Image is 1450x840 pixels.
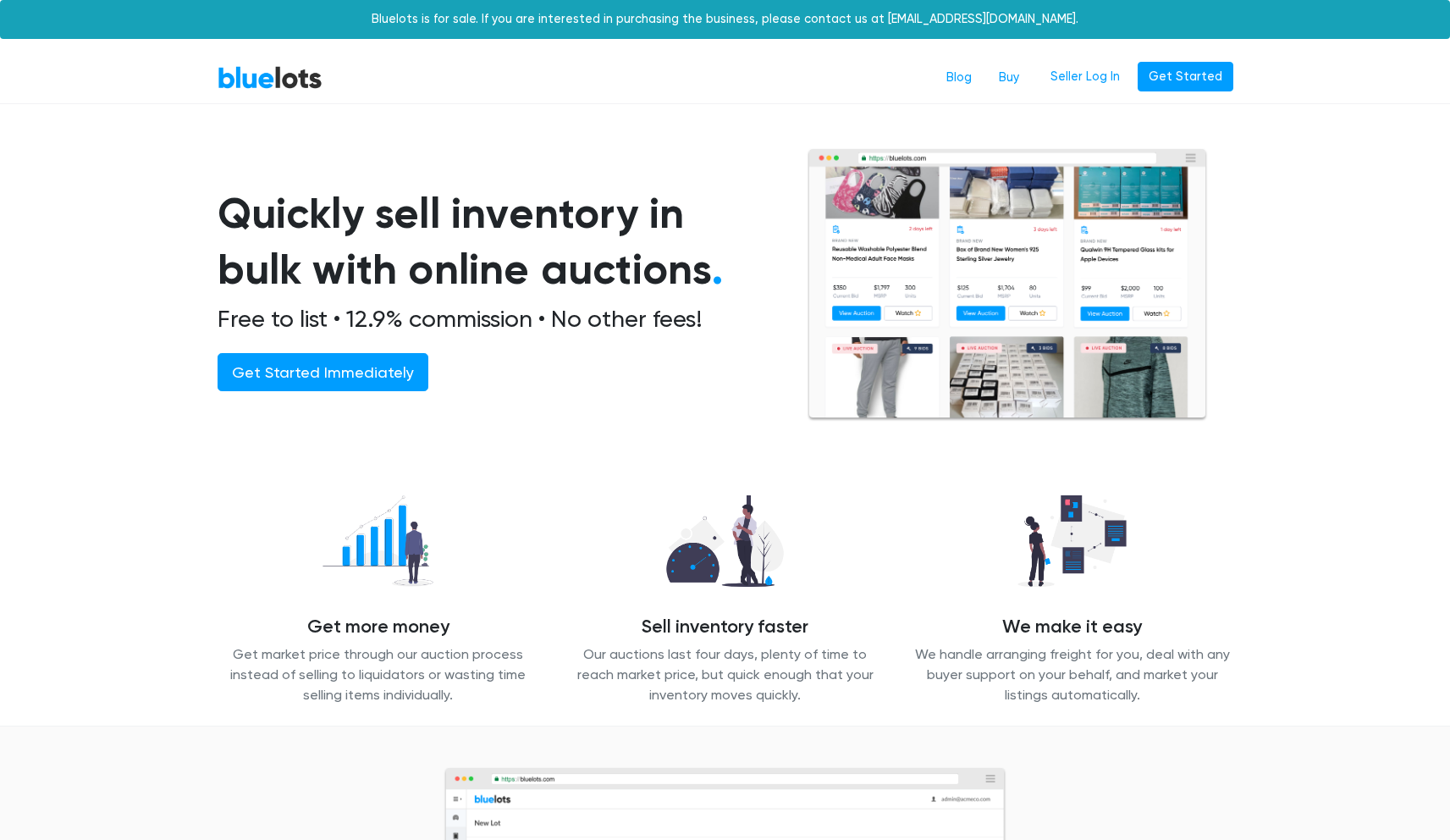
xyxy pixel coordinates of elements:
a: Seller Log In [1039,62,1131,92]
p: We handle arranging freight for you, deal with any buyer support on your behalf, and market your ... [912,644,1233,705]
img: sell_faster-bd2504629311caa3513348c509a54ef7601065d855a39eafb26c6393f8aa8a46.png [653,486,797,596]
p: Our auctions last four days, plenty of time to reach market price, but quick enough that your inv... [565,644,886,705]
h4: We make it easy [912,616,1233,638]
a: Blog [933,62,985,94]
h2: Free to list • 12.9% commission • No other fees! [218,305,766,334]
span: . [712,244,723,295]
h4: Sell inventory faster [565,616,886,638]
p: Get market price through our auction process instead of selling to liquidators or wasting time se... [218,644,539,705]
img: browserlots-effe8949e13f0ae0d7b59c7c387d2f9fb811154c3999f57e71a08a1b8b46c466.png [807,148,1208,422]
a: Get Started [1138,62,1233,92]
a: BlueLots [218,65,323,90]
a: Get Started Immediately [218,353,428,391]
h1: Quickly sell inventory in bulk with online auctions [218,185,766,298]
h4: Get more money [218,616,539,638]
img: recover_more-49f15717009a7689fa30a53869d6e2571c06f7df1acb54a68b0676dd95821868.png [308,486,447,596]
img: we_manage-77d26b14627abc54d025a00e9d5ddefd645ea4957b3cc0d2b85b0966dac19dae.png [1004,486,1139,596]
a: Buy [985,62,1033,94]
